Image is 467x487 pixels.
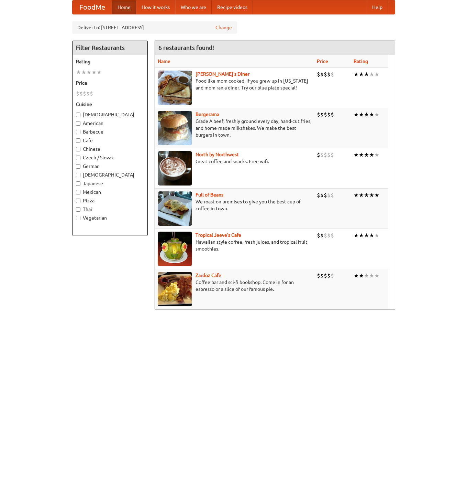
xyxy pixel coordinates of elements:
[158,111,192,145] img: burgerama.jpg
[76,68,81,76] li: ★
[374,232,379,239] li: ★
[76,197,144,204] label: Pizza
[374,71,379,78] li: ★
[76,156,80,160] input: Czech / Slovak
[320,151,324,159] li: $
[327,232,331,239] li: $
[374,151,379,159] li: ★
[76,173,80,177] input: [DEMOGRAPHIC_DATA]
[76,101,144,108] h5: Cuisine
[158,118,311,138] p: Grade A beef, freshly ground every day, hand-cut fries, and home-made milkshakes. We make the bes...
[175,0,212,14] a: Who we are
[320,232,324,239] li: $
[327,71,331,78] li: $
[76,58,144,65] h5: Rating
[364,191,369,199] li: ★
[196,71,249,77] b: [PERSON_NAME]'s Diner
[158,44,214,51] ng-pluralize: 6 restaurants found!
[364,272,369,279] li: ★
[158,71,192,105] img: sallys.jpg
[374,191,379,199] li: ★
[158,272,192,306] img: zardoz.jpg
[76,164,80,169] input: German
[72,21,237,34] div: Deliver to: [STREET_ADDRESS]
[369,151,374,159] li: ★
[76,80,144,86] h5: Price
[369,191,374,199] li: ★
[81,68,86,76] li: ★
[73,0,112,14] a: FoodMe
[196,152,239,157] a: North by Northwest
[76,206,144,213] label: Thai
[359,71,364,78] li: ★
[196,192,223,198] a: Full of Beans
[327,111,331,118] li: $
[76,128,144,135] label: Barbecue
[76,216,80,220] input: Vegetarian
[196,232,241,238] b: Tropical Jeeve's Cafe
[79,90,83,97] li: $
[97,68,102,76] li: ★
[324,111,327,118] li: $
[364,71,369,78] li: ★
[331,71,334,78] li: $
[76,138,80,143] input: Cafe
[212,0,253,14] a: Recipe videos
[354,71,359,78] li: ★
[327,151,331,159] li: $
[136,0,175,14] a: How it works
[324,151,327,159] li: $
[317,191,320,199] li: $
[317,59,328,64] a: Price
[76,163,144,170] label: German
[76,171,144,178] label: [DEMOGRAPHIC_DATA]
[158,198,311,212] p: We roast on premises to give you the best cup of coffee in town.
[76,120,144,127] label: American
[354,151,359,159] li: ★
[158,59,170,64] a: Name
[158,158,311,165] p: Great coffee and snacks. Free wifi.
[317,111,320,118] li: $
[196,112,219,117] b: Burgerama
[90,90,93,97] li: $
[196,273,221,278] b: Zardoz Cafe
[354,59,368,64] a: Rating
[331,151,334,159] li: $
[367,0,388,14] a: Help
[364,111,369,118] li: ★
[317,232,320,239] li: $
[369,71,374,78] li: ★
[76,147,80,151] input: Chinese
[359,191,364,199] li: ★
[158,232,192,266] img: jeeves.jpg
[83,90,86,97] li: $
[158,77,311,91] p: Food like mom cooked, if you grew up in [US_STATE] and mom ran a diner. Try our blue plate special!
[331,191,334,199] li: $
[91,68,97,76] li: ★
[76,111,144,118] label: [DEMOGRAPHIC_DATA]
[112,0,136,14] a: Home
[76,199,80,203] input: Pizza
[324,272,327,279] li: $
[354,232,359,239] li: ★
[76,146,144,152] label: Chinese
[331,272,334,279] li: $
[327,272,331,279] li: $
[76,214,144,221] label: Vegetarian
[324,232,327,239] li: $
[331,111,334,118] li: $
[369,111,374,118] li: ★
[320,71,324,78] li: $
[76,181,80,186] input: Japanese
[359,111,364,118] li: ★
[374,111,379,118] li: ★
[76,90,79,97] li: $
[354,272,359,279] li: ★
[76,207,80,212] input: Thai
[76,154,144,161] label: Czech / Slovak
[73,41,147,55] h4: Filter Restaurants
[76,137,144,144] label: Cafe
[320,272,324,279] li: $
